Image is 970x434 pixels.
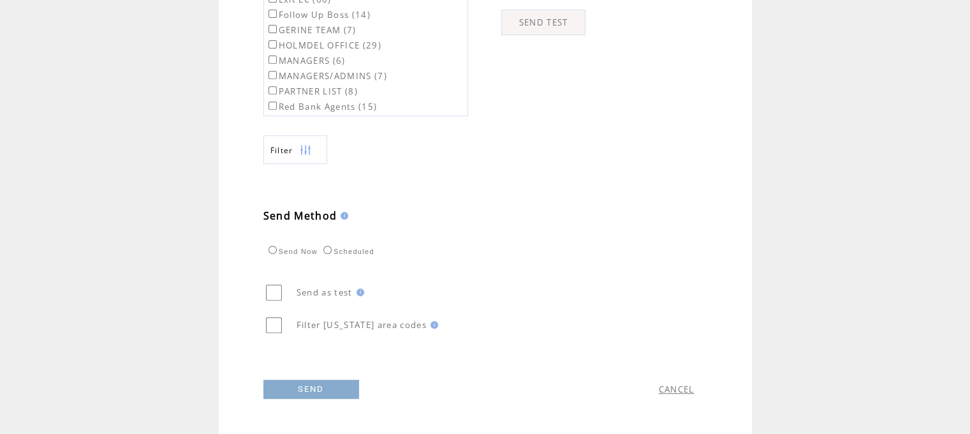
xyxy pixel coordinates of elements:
span: Show filters [270,145,293,156]
span: Send Method [263,209,337,223]
img: help.gif [427,321,438,329]
input: PARTNER LIST (8) [268,86,277,94]
a: SEND [263,380,359,399]
label: Follow Up Boss (14) [266,9,371,20]
img: help.gif [337,212,348,220]
img: help.gif [353,288,364,296]
label: PARTNER LIST (8) [266,86,358,97]
input: MANAGERS/ADMINS (7) [268,71,277,79]
label: MANAGERS/ADMINS (7) [266,70,387,82]
label: Send Now [265,248,318,255]
input: MANAGERS (6) [268,56,277,64]
label: HOLMDEL OFFICE (29) [266,40,381,51]
input: HOLMDEL OFFICE (29) [268,40,277,49]
label: Scheduled [320,248,374,255]
input: Send Now [268,246,277,254]
span: Filter [US_STATE] area codes [297,319,427,331]
img: filters.png [300,136,311,165]
label: Red Bank Agents (15) [266,101,378,112]
input: Follow Up Boss (14) [268,10,277,18]
label: GERINE TEAM (7) [266,24,356,36]
input: Red Bank Agents (15) [268,101,277,110]
a: SEND TEST [501,10,585,35]
input: Scheduled [323,246,332,254]
a: Filter [263,135,327,164]
input: GERINE TEAM (7) [268,25,277,33]
a: CANCEL [659,384,694,395]
span: Send as test [297,287,353,298]
label: MANAGERS (6) [266,55,346,66]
